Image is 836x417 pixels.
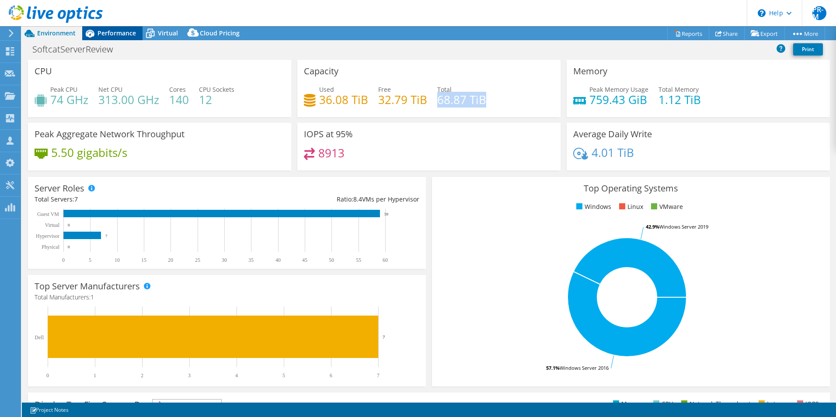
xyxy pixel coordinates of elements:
[168,257,173,263] text: 20
[793,43,823,56] a: Print
[153,400,221,410] span: IOPS
[89,257,91,263] text: 5
[658,95,701,104] h4: 1.12 TiB
[329,257,334,263] text: 50
[679,399,751,409] li: Network Throughput
[659,223,708,230] tspan: Windows Server 2019
[658,85,699,94] span: Total Memory
[195,257,200,263] text: 25
[36,233,59,239] text: Hypervisor
[62,257,65,263] text: 0
[319,85,334,94] span: Used
[784,27,825,40] a: More
[158,29,178,37] span: Virtual
[319,95,368,104] h4: 36.08 TiB
[50,85,77,94] span: Peak CPU
[94,372,96,379] text: 1
[651,399,673,409] li: CPU
[91,293,94,301] span: 1
[546,365,560,371] tspan: 57.1%
[222,257,227,263] text: 30
[235,372,238,379] text: 4
[667,27,709,40] a: Reports
[282,372,285,379] text: 5
[574,202,611,212] li: Windows
[45,222,60,228] text: Virtual
[74,195,78,203] span: 7
[199,85,234,94] span: CPU Sockets
[756,399,789,409] li: Latency
[275,257,281,263] text: 40
[353,195,362,203] span: 8.4
[35,281,140,291] h3: Top Server Manufacturers
[169,95,189,104] h4: 140
[35,184,84,193] h3: Server Roles
[98,95,159,104] h4: 313.00 GHz
[105,234,108,238] text: 7
[304,66,338,76] h3: Capacity
[28,45,126,54] h1: SoftcatServerReview
[573,66,607,76] h3: Memory
[98,85,122,94] span: Net CPU
[611,399,645,409] li: Memory
[744,27,785,40] a: Export
[68,223,70,227] text: 0
[141,372,143,379] text: 2
[356,257,361,263] text: 55
[51,148,127,157] h4: 5.50 gigabits/s
[795,399,819,409] li: IOPS
[439,184,823,193] h3: Top Operating Systems
[199,95,234,104] h4: 12
[24,404,75,415] a: Project Notes
[35,334,44,341] text: Dell
[318,148,345,158] h4: 8913
[330,372,332,379] text: 6
[589,95,648,104] h4: 759.43 GiB
[646,223,659,230] tspan: 42.9%
[378,85,391,94] span: Free
[50,95,88,104] h4: 74 GHz
[188,372,191,379] text: 3
[560,365,609,371] tspan: Windows Server 2016
[35,66,52,76] h3: CPU
[758,9,766,17] svg: \n
[35,129,185,139] h3: Peak Aggregate Network Throughput
[227,195,419,204] div: Ratio: VMs per Hypervisor
[812,6,826,20] span: PR-M
[35,195,227,204] div: Total Servers:
[592,148,634,157] h4: 4.01 TiB
[377,372,380,379] text: 7
[200,29,240,37] span: Cloud Pricing
[383,257,388,263] text: 60
[383,334,385,340] text: 7
[302,257,307,263] text: 45
[304,129,353,139] h3: IOPS at 95%
[573,129,652,139] h3: Average Daily Write
[37,211,59,217] text: Guest VM
[42,244,59,250] text: Physical
[709,27,745,40] a: Share
[37,29,76,37] span: Environment
[68,245,70,249] text: 0
[46,372,49,379] text: 0
[378,95,427,104] h4: 32.79 TiB
[35,292,419,302] h4: Total Manufacturers:
[589,85,648,94] span: Peak Memory Usage
[649,202,683,212] li: VMware
[437,85,452,94] span: Total
[115,257,120,263] text: 10
[617,202,643,212] li: Linux
[384,212,389,216] text: 59
[437,95,486,104] h4: 68.87 TiB
[141,257,146,263] text: 15
[169,85,186,94] span: Cores
[98,29,136,37] span: Performance
[248,257,254,263] text: 35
